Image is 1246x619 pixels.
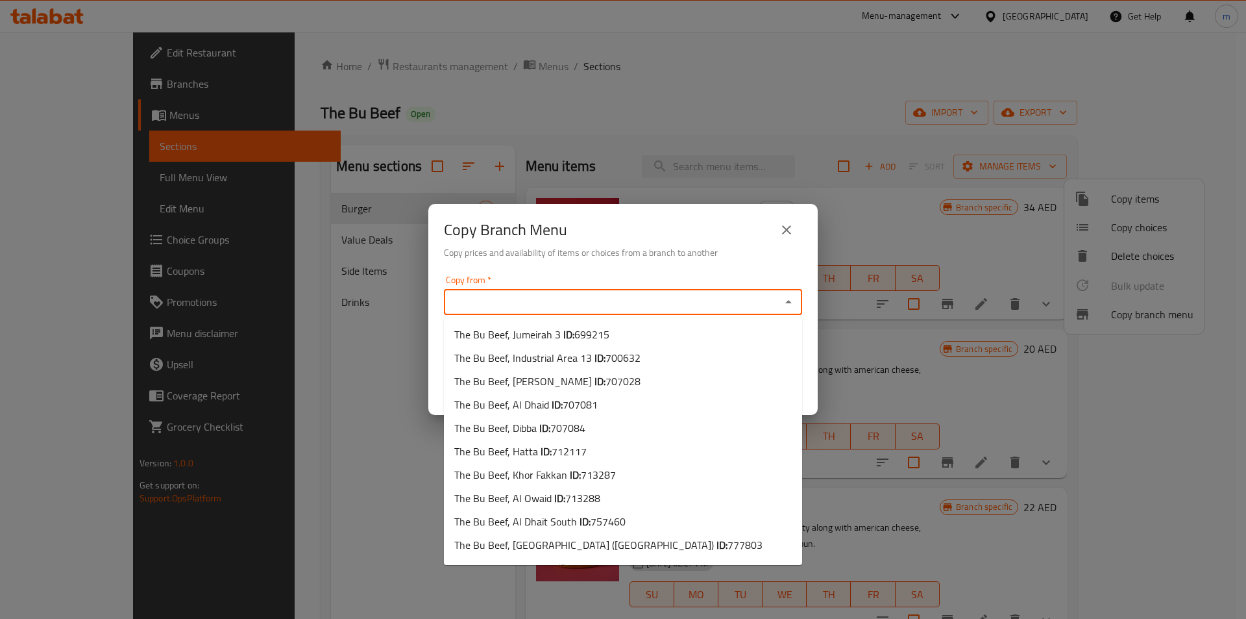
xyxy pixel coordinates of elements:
[591,512,626,531] span: 757460
[554,488,565,508] b: ID:
[454,537,763,553] span: The Bu Beef, [GEOGRAPHIC_DATA] ([GEOGRAPHIC_DATA])
[605,348,641,368] span: 700632
[454,514,626,529] span: The Bu Beef, Al Dhait South
[716,535,727,555] b: ID:
[541,442,552,461] b: ID:
[552,442,587,461] span: 712117
[581,465,616,485] span: 713287
[552,395,563,414] b: ID:
[570,465,581,485] b: ID:
[550,418,585,438] span: 707084
[454,467,616,483] span: The Bu Beef, Khor Fakkan
[569,559,604,578] span: 777805
[565,488,600,508] span: 713288
[539,418,550,438] b: ID:
[580,512,591,531] b: ID:
[594,348,605,368] b: ID:
[574,325,609,344] span: 699215
[454,397,598,412] span: The Bu Beef, Al Dhaid
[454,490,600,506] span: The Bu Beef, Al Owaid
[454,444,587,459] span: The Bu Beef, Hatta
[605,372,641,391] span: 707028
[444,246,802,260] h6: Copy prices and availability of items or choices from a branch to another
[558,559,569,578] b: ID:
[454,561,604,576] span: The Bu Beef, Al Quoz 2
[779,293,798,311] button: Close
[563,395,598,414] span: 707081
[454,420,585,436] span: The Bu Beef, Dibba
[727,535,763,555] span: 777803
[454,327,609,342] span: The Bu Beef, Jumeirah 3
[594,372,605,391] b: ID:
[563,325,574,344] b: ID:
[454,350,641,366] span: The Bu Beef, Industrial Area 13
[454,373,641,389] span: The Bu Beef, [PERSON_NAME]
[771,214,802,246] button: close
[444,220,567,240] h2: Copy Branch Menu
